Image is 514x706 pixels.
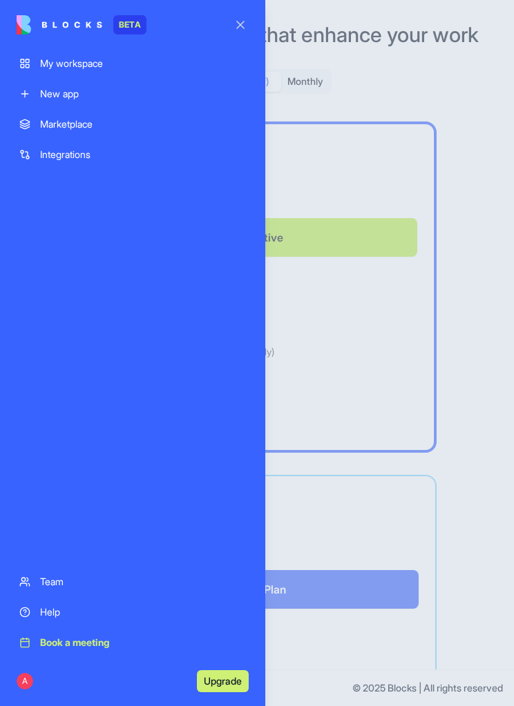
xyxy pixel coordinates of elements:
[11,80,254,108] a: New app
[197,670,249,692] button: Upgrade
[11,50,254,77] a: My workspace
[197,674,249,687] a: Upgrade
[40,605,246,619] div: Help
[11,141,254,168] a: Integrations
[40,148,246,161] div: Integrations
[11,110,254,138] a: Marketplace
[40,636,246,649] div: Book a meeting
[17,15,146,35] a: BETA
[40,87,246,101] div: New app
[17,673,33,689] span: A
[40,57,246,70] div: My workspace
[11,598,254,626] a: Help
[40,575,246,589] div: Team
[40,117,246,131] div: Marketplace
[113,15,146,35] div: BETA
[11,568,254,596] a: Team
[11,629,254,656] a: Book a meeting
[17,15,102,35] img: logo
